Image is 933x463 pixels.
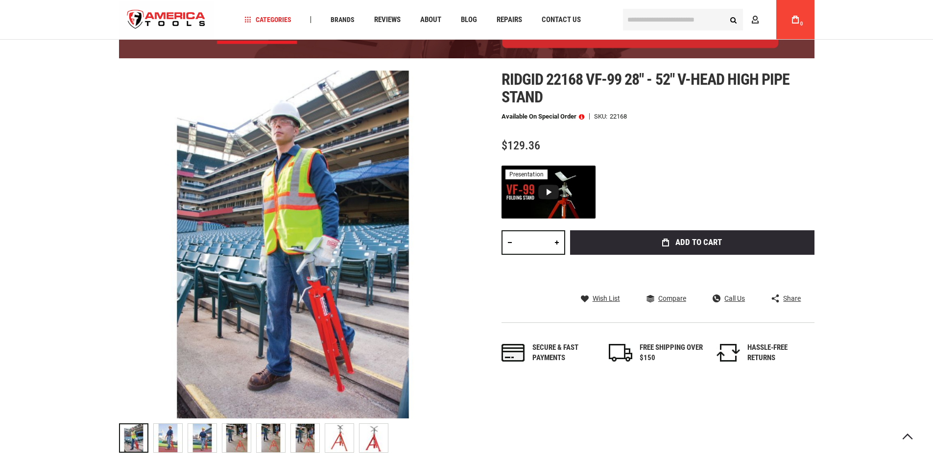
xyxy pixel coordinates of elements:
div: FREE SHIPPING OVER $150 [640,342,703,364]
div: RIDGID 22168 VF-99 28" - 52" V-Head High Pipe Stand [119,418,153,458]
div: 22168 [610,113,627,120]
div: RIDGID 22168 VF-99 28" - 52" V-Head High Pipe Stand [256,418,290,458]
div: RIDGID 22168 VF-99 28" - 52" V-Head High Pipe Stand [325,418,359,458]
div: RIDGID 22168 VF-99 28" - 52" V-Head High Pipe Stand [188,418,222,458]
span: Brands [331,16,355,23]
img: RIDGID 22168 VF-99 28" - 52" V-Head High Pipe Stand [188,424,216,452]
img: payments [502,344,525,362]
img: RIDGID 22168 VF-99 28" - 52" V-Head High Pipe Stand [119,71,467,418]
img: RIDGID 22168 VF-99 28" - 52" V-Head High Pipe Stand [325,424,354,452]
p: Available on Special Order [502,113,584,120]
div: RIDGID 22168 VF-99 28" - 52" V-Head High Pipe Stand [222,418,256,458]
img: America Tools [119,1,214,38]
img: RIDGID 22168 VF-99 28" - 52" V-Head High Pipe Stand [291,424,319,452]
span: Categories [244,16,291,23]
a: store logo [119,1,214,38]
div: HASSLE-FREE RETURNS [747,342,811,364]
span: Reviews [374,16,401,24]
a: Reviews [370,13,405,26]
span: Contact Us [542,16,581,24]
a: Blog [456,13,481,26]
button: Search [724,10,743,29]
span: Call Us [724,295,745,302]
a: Compare [646,294,686,303]
a: Categories [240,13,296,26]
span: Compare [658,295,686,302]
span: Repairs [497,16,522,24]
div: RIDGID 22168 VF-99 28" - 52" V-Head High Pipe Stand [359,418,388,458]
span: About [420,16,441,24]
a: Wish List [581,294,620,303]
button: Add to Cart [570,230,814,255]
span: Blog [461,16,477,24]
img: RIDGID 22168 VF-99 28" - 52" V-Head High Pipe Stand [359,424,388,452]
a: Brands [326,13,359,26]
div: Secure & fast payments [532,342,596,364]
a: Contact Us [537,13,585,26]
span: Share [783,295,801,302]
span: $129.36 [502,139,540,152]
span: 0 [800,21,803,26]
a: About [416,13,446,26]
span: Ridgid 22168 vf-99 28" - 52" v-head high pipe stand [502,70,790,106]
div: RIDGID 22168 VF-99 28" - 52" V-Head High Pipe Stand [290,418,325,458]
img: RIDGID 22168 VF-99 28" - 52" V-Head High Pipe Stand [222,424,251,452]
img: RIDGID 22168 VF-99 28" - 52" V-Head High Pipe Stand [257,424,285,452]
a: Repairs [492,13,526,26]
span: Add to Cart [675,238,722,246]
a: Call Us [713,294,745,303]
img: RIDGID 22168 VF-99 28" - 52" V-Head High Pipe Stand [154,424,182,452]
strong: SKU [594,113,610,120]
div: RIDGID 22168 VF-99 28" - 52" V-Head High Pipe Stand [153,418,188,458]
span: Wish List [593,295,620,302]
img: returns [717,344,740,362]
img: shipping [609,344,632,362]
